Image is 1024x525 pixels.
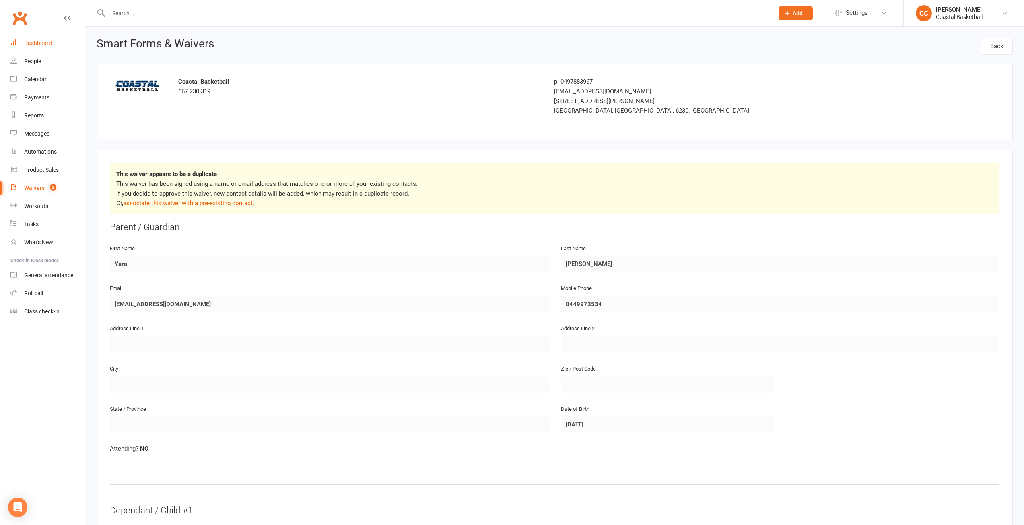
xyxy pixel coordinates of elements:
[554,96,843,106] div: [STREET_ADDRESS][PERSON_NAME]
[561,284,592,293] label: Mobile Phone
[561,245,586,253] label: Last Name
[24,308,60,315] div: Class check-in
[24,76,47,82] div: Calendar
[24,290,43,296] div: Roll call
[916,5,932,21] div: CC
[554,106,843,115] div: [GEOGRAPHIC_DATA], [GEOGRAPHIC_DATA], 6230, [GEOGRAPHIC_DATA]
[846,4,868,22] span: Settings
[24,239,53,245] div: What's New
[110,405,146,414] label: State / Province
[110,245,135,253] label: First Name
[116,171,217,178] strong: This waiver appears to be a duplicate
[10,8,30,28] a: Clubworx
[10,197,85,215] a: Workouts
[10,89,85,107] a: Payments
[110,445,138,452] span: Attending?
[779,6,813,20] button: Add
[24,40,52,46] div: Dashboard
[110,325,144,333] label: Address Line 1
[561,325,595,333] label: Address Line 2
[24,203,48,209] div: Workouts
[10,179,85,197] a: Waivers 2
[24,185,45,191] div: Waivers
[110,284,122,293] label: Email
[554,86,843,96] div: [EMAIL_ADDRESS][DOMAIN_NAME]
[24,130,49,137] div: Messages
[178,77,542,96] div: 667 230 319
[561,365,596,373] label: Zip / Post Code
[936,13,983,21] div: Coastal Basketball
[24,112,44,119] div: Reports
[10,125,85,143] a: Messages
[10,34,85,52] a: Dashboard
[10,107,85,125] a: Reports
[793,10,803,16] span: Add
[110,221,999,234] div: Parent / Guardian
[561,405,589,414] label: Date of Birth
[140,445,148,452] strong: NO
[10,70,85,89] a: Calendar
[110,504,999,517] div: Dependant / Child #1
[24,221,39,227] div: Tasks
[24,148,57,155] div: Automations
[8,498,27,517] div: Open Intercom Messenger
[554,77,843,86] div: p: 0497883967
[24,167,59,173] div: Product Sales
[10,284,85,303] a: Roll call
[110,77,166,95] img: 74a5bf6d-d032-4320-b41c-aafd28c8ae70.png
[97,38,214,52] h1: Smart Forms & Waivers
[24,94,49,101] div: Payments
[24,272,73,278] div: General attendance
[123,200,253,207] a: associate this waiver with a pre-existing contact
[178,78,229,85] strong: Coastal Basketball
[10,161,85,179] a: Product Sales
[981,38,1013,55] a: Back
[10,303,85,321] a: Class kiosk mode
[50,184,56,191] span: 2
[936,6,983,13] div: [PERSON_NAME]
[116,179,993,208] p: This waiver has been signed using a name or email address that matches one or more of your existi...
[106,8,768,19] input: Search...
[110,365,118,373] label: City
[10,233,85,251] a: What's New
[10,52,85,70] a: People
[10,143,85,161] a: Automations
[10,266,85,284] a: General attendance kiosk mode
[10,215,85,233] a: Tasks
[24,58,41,64] div: People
